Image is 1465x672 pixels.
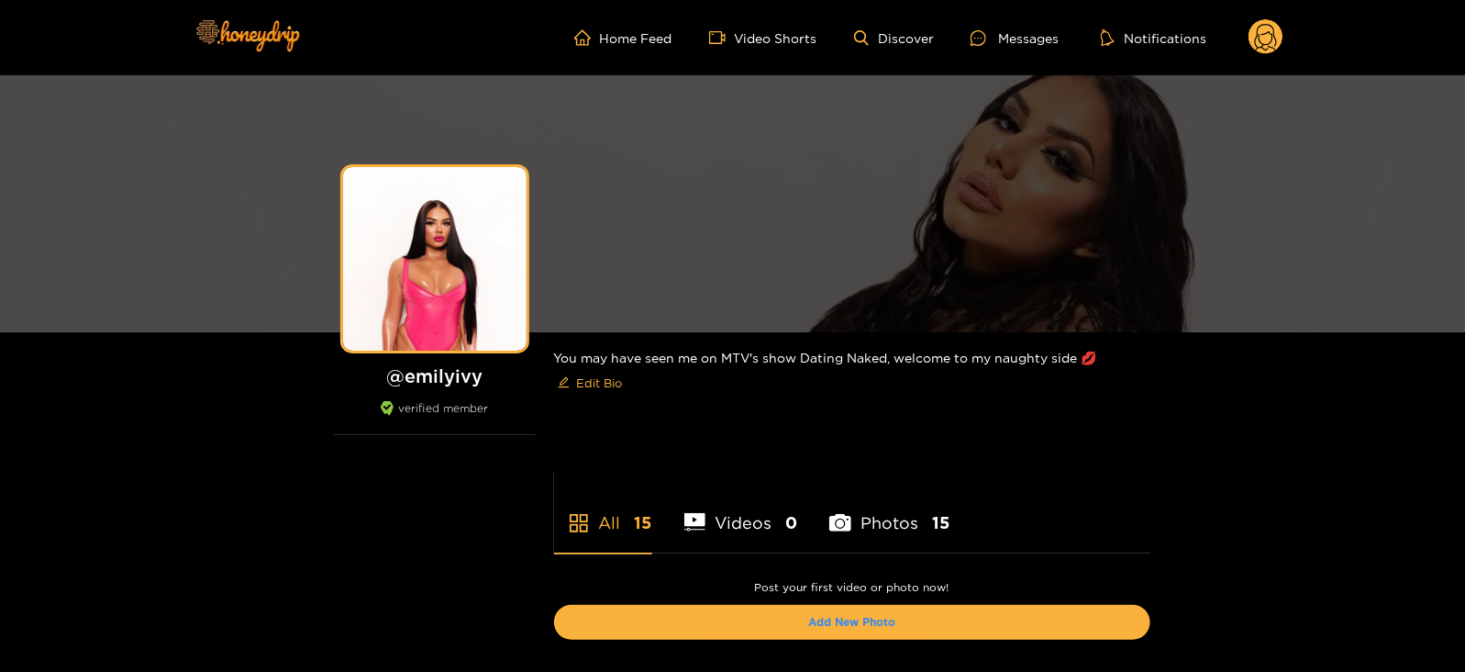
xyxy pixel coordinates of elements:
[829,470,949,553] li: Photos
[854,30,934,46] a: Discover
[558,376,570,390] span: edit
[932,511,949,534] span: 15
[635,511,652,534] span: 15
[554,332,1150,412] div: You may have seen me on MTV's show Dating Naked, welcome to my naughty side 💋
[334,401,536,435] div: verified member
[785,511,797,534] span: 0
[709,29,735,46] span: video-camera
[574,29,672,46] a: Home Feed
[1095,28,1212,47] button: Notifications
[684,470,798,553] li: Videos
[577,374,623,392] span: Edit Bio
[554,581,1150,594] p: Post your first video or photo now!
[808,616,895,628] a: Add New Photo
[554,368,627,398] button: editEdit Bio
[709,29,817,46] a: Video Shorts
[554,605,1150,640] button: Add New Photo
[334,364,536,387] h1: @ emilyivy
[971,28,1059,49] div: Messages
[568,512,590,534] span: appstore
[554,470,652,553] li: All
[574,29,600,46] span: home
